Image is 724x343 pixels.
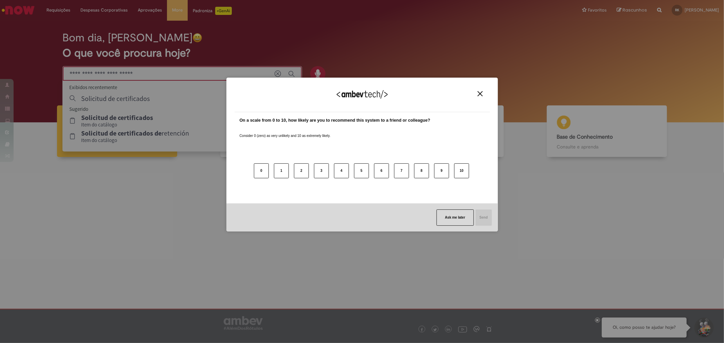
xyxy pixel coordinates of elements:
[437,209,474,226] button: Ask me later
[337,90,388,99] img: Logo Ambevtech
[394,163,409,178] button: 7
[476,91,485,97] button: Close
[414,163,429,178] button: 8
[274,163,289,178] button: 1
[374,163,389,178] button: 6
[354,163,369,178] button: 5
[454,163,469,178] button: 10
[334,163,349,178] button: 4
[478,91,483,96] img: Close
[240,117,430,124] label: On a scale from 0 to 10, how likely are you to recommend this system to a friend or colleague?
[240,125,331,138] label: Consider 0 (zero) as very unlikely and 10 as extremely likely.
[314,163,329,178] button: 3
[434,163,449,178] button: 9
[294,163,309,178] button: 2
[254,163,269,178] button: 0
